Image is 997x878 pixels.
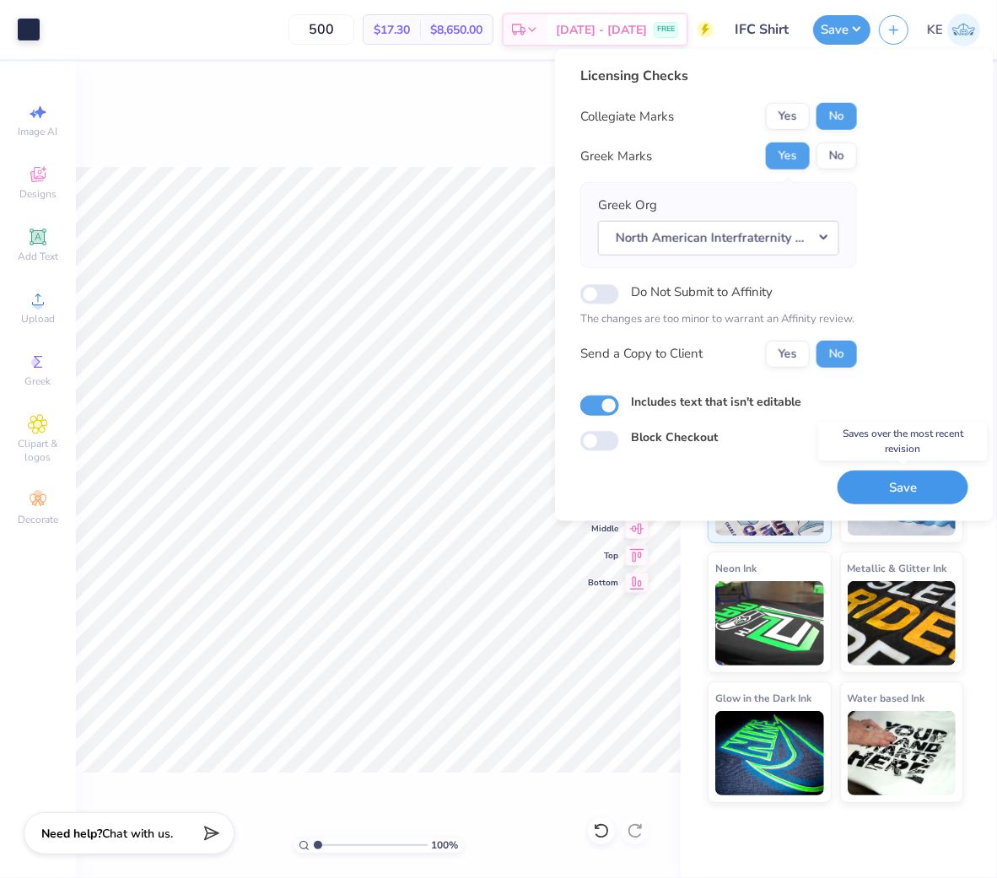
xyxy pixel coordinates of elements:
[715,689,811,707] span: Glow in the Dark Ink
[588,550,618,562] span: Top
[580,147,652,166] div: Greek Marks
[838,470,968,504] button: Save
[766,143,810,170] button: Yes
[19,187,57,201] span: Designs
[598,196,657,215] label: Greek Org
[715,559,757,577] span: Neon Ink
[927,20,943,40] span: KE
[848,689,925,707] span: Water based Ink
[580,344,703,364] div: Send a Copy to Client
[580,107,674,127] div: Collegiate Marks
[18,513,58,526] span: Decorate
[848,559,947,577] span: Metallic & Glitter Ink
[18,250,58,263] span: Add Text
[816,340,857,367] button: No
[766,103,810,130] button: Yes
[288,14,354,45] input: – –
[848,711,957,795] img: Water based Ink
[657,24,675,35] span: FREE
[374,21,410,39] span: $17.30
[631,281,773,303] label: Do Not Submit to Affinity
[715,711,824,795] img: Glow in the Dark Ink
[41,826,102,842] strong: Need help?
[19,125,58,138] span: Image AI
[25,374,51,388] span: Greek
[816,103,857,130] button: No
[715,581,824,665] img: Neon Ink
[631,428,718,446] label: Block Checkout
[580,66,857,86] div: Licensing Checks
[818,422,987,461] div: Saves over the most recent revision
[430,21,482,39] span: $8,650.00
[766,340,810,367] button: Yes
[848,581,957,665] img: Metallic & Glitter Ink
[556,21,647,39] span: [DATE] - [DATE]
[588,523,618,535] span: Middle
[102,826,173,842] span: Chat with us.
[598,220,839,255] button: North American Interfraternity Conference
[813,15,870,45] button: Save
[580,311,857,328] p: The changes are too minor to warrant an Affinity review.
[432,838,459,853] span: 100 %
[722,13,805,46] input: Untitled Design
[8,437,67,464] span: Clipart & logos
[927,13,980,46] a: KE
[631,392,801,410] label: Includes text that isn't editable
[947,13,980,46] img: Kent Everic Delos Santos
[588,577,618,589] span: Bottom
[21,312,55,326] span: Upload
[816,143,857,170] button: No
